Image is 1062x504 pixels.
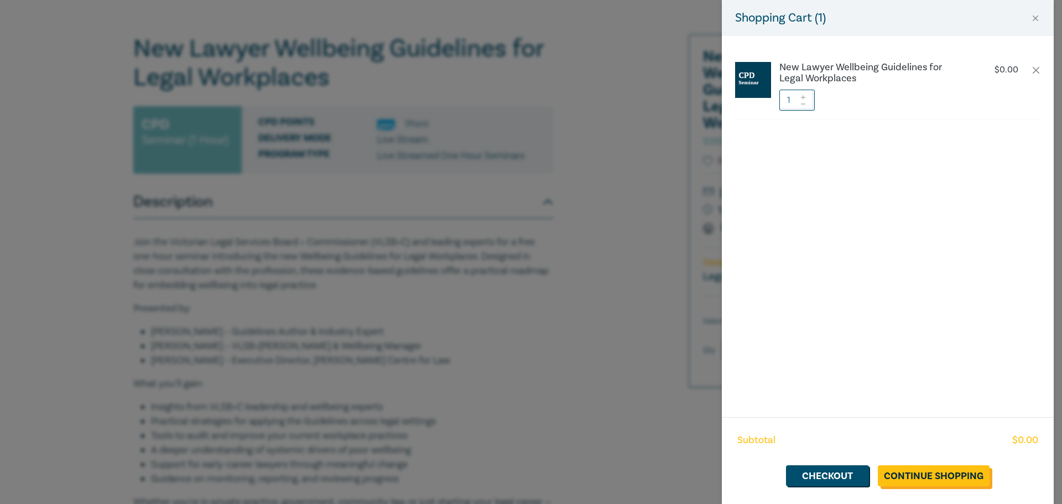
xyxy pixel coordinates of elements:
img: CPD%20Seminar.jpg [735,62,771,98]
button: Close [1030,13,1040,23]
a: Continue Shopping [878,465,990,486]
input: 1 [779,90,815,111]
h5: Shopping Cart ( 1 ) [735,9,826,27]
span: Subtotal [737,433,775,448]
a: Checkout [786,465,869,486]
a: New Lawyer Wellbeing Guidelines for Legal Workplaces [779,62,963,84]
span: $ 0.00 [1012,433,1038,448]
p: $ 0.00 [995,65,1018,75]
